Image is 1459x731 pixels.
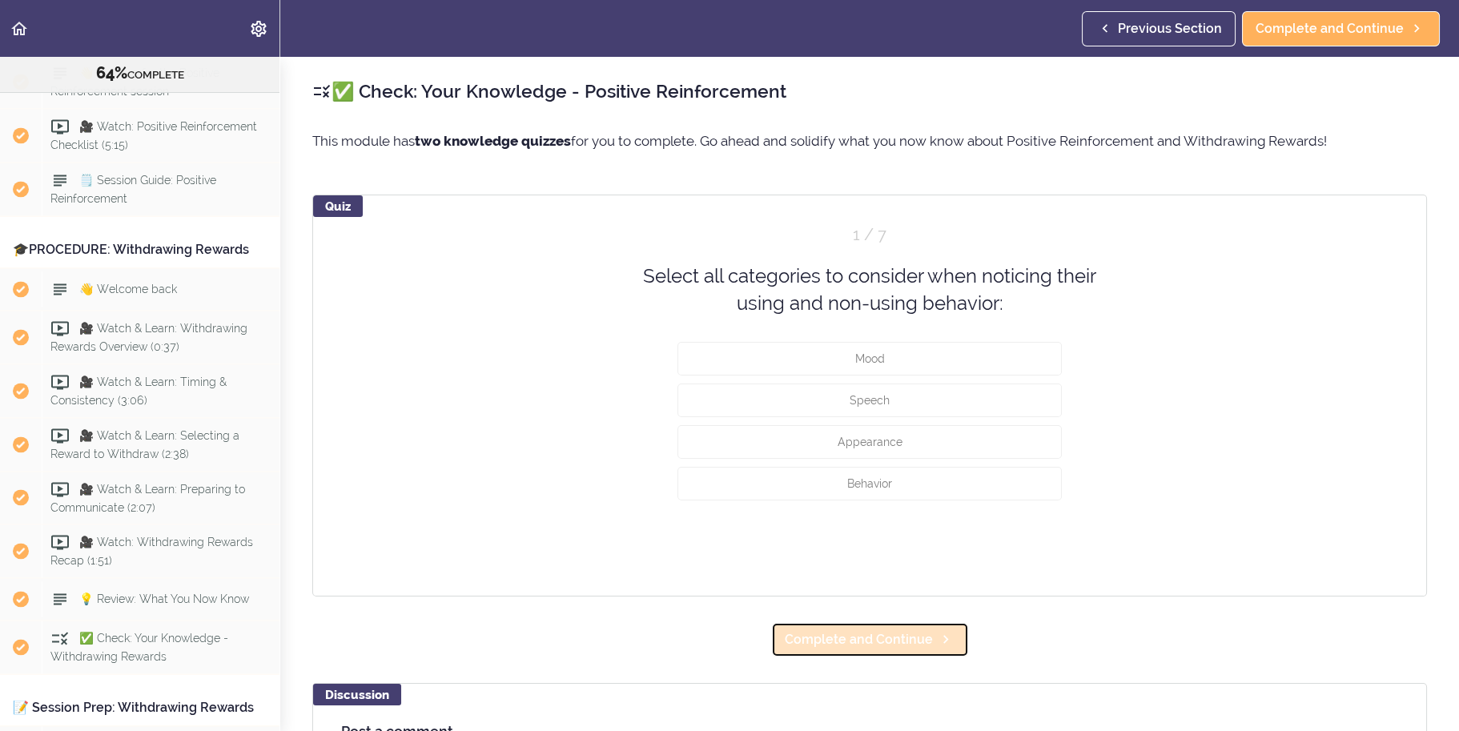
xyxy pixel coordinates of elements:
span: ✅ Check: Your Knowledge - Withdrawing Rewards [50,632,228,663]
span: 64% [96,63,127,82]
span: 💡 Review: What You Now Know [79,592,249,605]
div: Discussion [313,684,401,705]
span: 🎥 Watch: Positive Reinforcement Checklist (5:15) [50,119,257,151]
button: Behavior [677,466,1062,500]
a: Complete and Continue [771,622,969,657]
span: Appearance [838,435,902,448]
span: Previous Section [1118,19,1222,38]
a: Complete and Continue [1242,11,1440,46]
div: Quiz [313,195,363,217]
span: 🗒️ Session Guide: Positive Reinforcement [50,173,216,204]
span: Speech [850,393,890,406]
div: Select all categories to consider when noticing their using and non-using behavior: [637,263,1102,318]
span: Mood [855,351,885,364]
span: 🎥 Watch & Learn: Selecting a Reward to Withdraw (2:38) [50,428,239,460]
span: Complete and Continue [785,630,933,649]
p: This module has for you to complete. Go ahead and solidify what you now know about Positive Reinf... [312,129,1427,153]
strong: two knowledge quizzes [415,133,571,149]
svg: Back to course curriculum [10,19,29,38]
div: Question 1 out of 7 [677,223,1062,247]
button: Appearance [677,424,1062,458]
span: Complete and Continue [1256,19,1404,38]
h2: ✅ Check: Your Knowledge - Positive Reinforcement [312,78,1427,105]
span: 🎥 Watch & Learn: Preparing to Communicate (2:07) [50,482,245,513]
span: 🎥 Watch & Learn: Timing & Consistency (3:06) [50,375,227,406]
svg: Settings Menu [249,19,268,38]
span: 🎥 Watch & Learn: Withdrawing Rewards Overview (0:37) [50,321,247,352]
span: 👋 Welcome back [79,282,177,295]
button: Mood [677,341,1062,375]
a: Previous Section [1082,11,1236,46]
span: Behavior [847,476,892,489]
div: COMPLETE [20,63,259,84]
button: Speech [677,383,1062,416]
span: 🎥 Watch: Withdrawing Rewards Recap (1:51) [50,536,253,567]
